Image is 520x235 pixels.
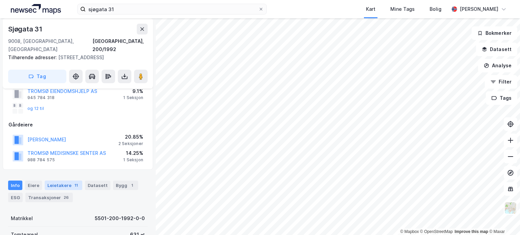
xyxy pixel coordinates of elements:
[129,182,135,189] div: 1
[8,181,22,190] div: Info
[420,229,453,234] a: OpenStreetMap
[95,214,145,222] div: 5501-200-1992-0-0
[476,43,517,56] button: Datasett
[8,54,58,60] span: Tilhørende adresser:
[118,141,143,146] div: 2 Seksjoner
[460,5,498,13] div: [PERSON_NAME]
[123,95,143,100] div: 1 Seksjon
[390,5,415,13] div: Mine Tags
[62,194,70,201] div: 26
[485,75,517,89] button: Filter
[472,26,517,40] button: Bokmerker
[486,203,520,235] iframe: Chat Widget
[486,203,520,235] div: Kontrollprogram for chat
[430,5,441,13] div: Bolig
[8,70,66,83] button: Tag
[486,91,517,105] button: Tags
[8,193,23,202] div: ESG
[123,87,143,95] div: 9.1%
[85,181,110,190] div: Datasett
[25,181,42,190] div: Eiere
[25,193,73,202] div: Transaksjoner
[123,157,143,163] div: 1 Seksjon
[73,182,80,189] div: 11
[400,229,419,234] a: Mapbox
[86,4,258,14] input: Søk på adresse, matrikkel, gårdeiere, leietakere eller personer
[27,157,55,163] div: 988 784 575
[8,121,147,129] div: Gårdeiere
[8,37,92,53] div: 9008, [GEOGRAPHIC_DATA], [GEOGRAPHIC_DATA]
[27,95,55,100] div: 945 784 318
[8,53,142,62] div: [STREET_ADDRESS]
[45,181,82,190] div: Leietakere
[92,37,148,53] div: [GEOGRAPHIC_DATA], 200/1992
[455,229,488,234] a: Improve this map
[118,133,143,141] div: 20.85%
[113,181,138,190] div: Bygg
[11,214,33,222] div: Matrikkel
[504,202,517,214] img: Z
[11,4,61,14] img: logo.a4113a55bc3d86da70a041830d287a7e.svg
[478,59,517,72] button: Analyse
[366,5,375,13] div: Kart
[123,149,143,157] div: 14.25%
[8,24,44,34] div: Sjøgata 31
